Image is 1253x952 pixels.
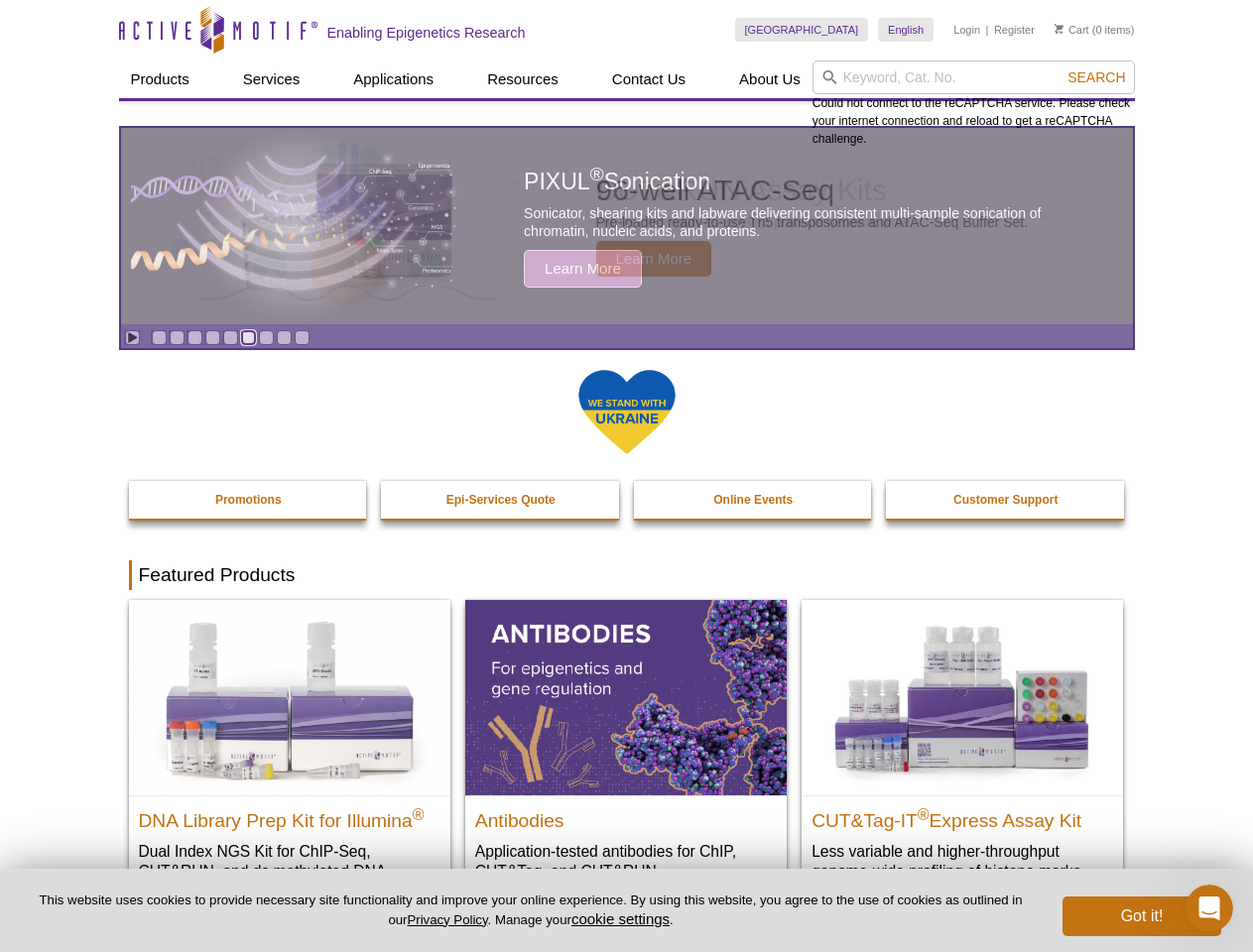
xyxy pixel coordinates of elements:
a: Toggle autoplay [125,330,140,345]
h2: DNA Library Prep Kit for Illumina [139,801,440,831]
h2: Antibodies [475,801,777,831]
img: All Antibodies [465,600,787,794]
a: Customer Support [886,481,1126,519]
a: Contact Us [600,60,697,98]
a: English [878,18,934,42]
a: Login [953,23,980,37]
a: Promotions [129,481,369,519]
iframe: Intercom live chat [1186,885,1233,932]
div: Could not connect to the reCAPTCHA service. Please check your internet connection and reload to g... [813,60,1135,148]
a: [GEOGRAPHIC_DATA] [735,18,869,42]
a: About Us [727,60,813,98]
span: Search [1067,69,1125,85]
a: Go to slide 4 [205,330,220,345]
p: Dual Index NGS Kit for ChIP-Seq, CUT&RUN, and ds methylated DNA assays. [139,841,440,901]
a: Resources [475,60,570,98]
a: Privacy Policy [407,912,487,927]
input: Keyword, Cat. No. [813,60,1135,94]
a: Products [119,60,201,98]
img: PIXUL sonication [131,127,458,325]
strong: Online Events [713,493,793,507]
a: Applications [341,60,445,98]
a: DNA Library Prep Kit for Illumina DNA Library Prep Kit for Illumina® Dual Index NGS Kit for ChIP-... [129,600,450,920]
a: Go to slide 1 [152,330,167,345]
span: Learn More [524,250,642,288]
sup: ® [918,805,930,822]
strong: Customer Support [953,493,1058,507]
h2: Enabling Epigenetics Research [327,24,526,42]
img: We Stand With Ukraine [577,368,677,456]
a: Online Events [634,481,874,519]
button: Got it! [1063,896,1221,936]
span: PIXUL Sonication [524,169,710,194]
img: DNA Library Prep Kit for Illumina [129,600,450,794]
p: Less variable and higher-throughput genome-wide profiling of histone marks​. [812,841,1113,882]
a: Go to slide 6 [241,330,256,345]
a: Go to slide 8 [277,330,292,345]
a: Go to slide 9 [295,330,310,345]
sup: ® [590,165,604,185]
strong: Promotions [215,493,282,507]
a: Go to slide 2 [170,330,185,345]
p: Sonicator, shearing kits and labware delivering consistent multi-sample sonication of chromatin, ... [524,204,1087,240]
img: CUT&Tag-IT® Express Assay Kit [802,600,1123,794]
img: Your Cart [1055,24,1064,34]
h2: Featured Products [129,560,1125,590]
a: Cart [1055,23,1089,37]
a: Go to slide 3 [188,330,202,345]
button: cookie settings [571,910,670,927]
strong: Epi-Services Quote [446,493,556,507]
a: Go to slide 5 [223,330,238,345]
h2: CUT&Tag-IT Express Assay Kit [812,801,1113,831]
li: | [986,18,989,42]
a: Go to slide 7 [259,330,274,345]
p: Application-tested antibodies for ChIP, CUT&Tag, and CUT&RUN. [475,841,777,882]
a: CUT&Tag-IT® Express Assay Kit CUT&Tag-IT®Express Assay Kit Less variable and higher-throughput ge... [802,600,1123,900]
button: Search [1062,68,1131,86]
a: PIXUL sonication PIXUL®Sonication Sonicator, shearing kits and labware delivering consistent mult... [121,128,1133,324]
a: Epi-Services Quote [381,481,621,519]
a: Services [231,60,313,98]
li: (0 items) [1055,18,1135,42]
a: All Antibodies Antibodies Application-tested antibodies for ChIP, CUT&Tag, and CUT&RUN. [465,600,787,900]
sup: ® [413,805,425,822]
p: This website uses cookies to provide necessary site functionality and improve your online experie... [32,892,1030,929]
article: PIXUL Sonication [121,128,1133,324]
a: Register [994,23,1035,37]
